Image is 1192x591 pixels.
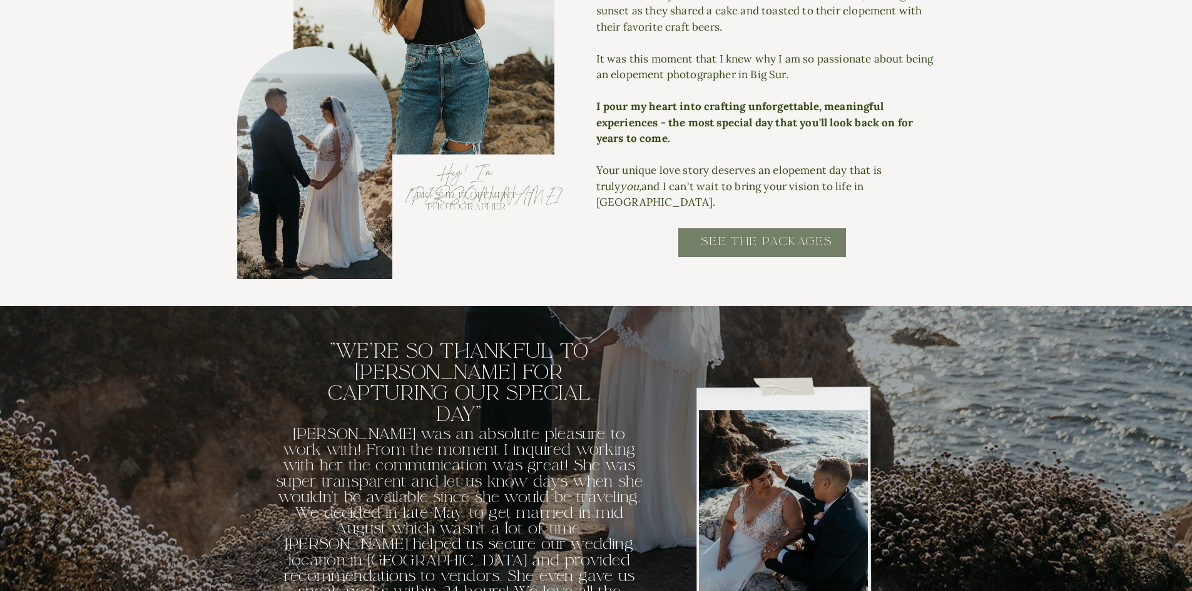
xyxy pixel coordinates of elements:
[641,234,893,262] a: SEE THE PACKAGES
[380,190,554,216] h3: big sur elopement photographer
[319,341,599,410] h3: "we're so thankful to [PERSON_NAME] for capturing our special day"
[407,163,527,185] p: Hey! I'm [PERSON_NAME]
[620,179,641,193] i: you,
[596,99,914,145] b: I pour my heart into crafting unforgettable, meaningful experiences - the most special day that y...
